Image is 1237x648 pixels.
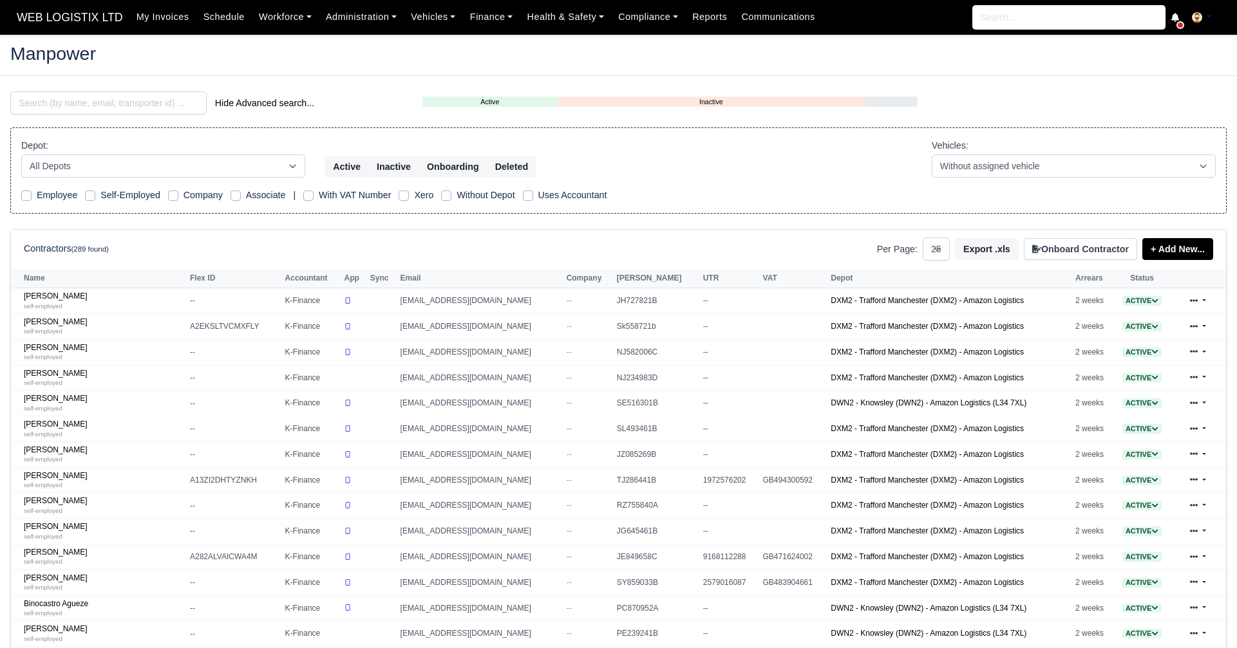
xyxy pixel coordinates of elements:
[1024,238,1137,260] button: Onboard Contractor
[282,391,341,416] td: K-Finance
[567,552,572,561] span: --
[567,450,572,459] span: --
[1072,519,1114,544] td: 2 weeks
[614,519,700,544] td: JG645461B
[282,467,341,493] td: K-Finance
[463,5,520,30] a: Finance
[24,481,62,488] small: self-employed
[1122,398,1162,408] span: Active
[24,353,62,360] small: self-employed
[10,5,129,30] span: WEB LOGISTIX LTD
[397,416,563,442] td: [EMAIL_ADDRESS][DOMAIN_NAME]
[282,269,341,288] th: Accountant
[282,595,341,621] td: K-Finance
[831,501,1024,510] a: DXM2 - Trafford Manchester (DXM2) - Amazon Logistics
[567,501,572,510] span: --
[1122,296,1162,305] a: Active
[187,391,282,416] td: --
[1122,322,1162,331] a: Active
[1122,476,1162,485] a: Active
[1122,373,1162,382] a: Active
[1142,238,1213,260] a: + Add New...
[1122,450,1162,459] a: Active
[404,5,463,30] a: Vehicles
[831,604,1026,613] a: DWN2 - Knowsley (DWN2) - Amazon Logistics (L34 7XL)
[520,5,611,30] a: Health & Safety
[614,314,700,340] td: Sk558721b
[184,188,223,203] label: Company
[397,339,563,365] td: [EMAIL_ADDRESS][DOMAIN_NAME]
[1122,501,1162,510] a: Active
[187,441,282,467] td: --
[831,552,1024,561] a: DXM2 - Trafford Manchester (DXM2) - Amazon Logistics
[1072,416,1114,442] td: 2 weeks
[187,288,282,314] td: --
[1122,604,1162,613] a: Active
[567,526,572,535] span: --
[1122,347,1162,357] span: Active
[100,188,160,203] label: Self-Employed
[700,288,760,314] td: --
[1122,296,1162,306] span: Active
[614,467,700,493] td: TJ286441B
[187,595,282,621] td: --
[614,493,700,519] td: RZ755840A
[24,558,62,565] small: self-employed
[760,269,828,288] th: VAT
[187,544,282,570] td: A282ALVAICWA4M
[422,97,558,107] a: Active
[760,569,828,595] td: GB483904661
[700,339,760,365] td: --
[319,188,391,203] label: With VAT Number
[831,296,1024,305] a: DXM2 - Trafford Manchester (DXM2) - Amazon Logistics
[1122,629,1162,638] span: Active
[282,493,341,519] td: K-Finance
[700,544,760,570] td: 9168112288
[614,621,700,647] td: PE239241B
[24,379,62,386] small: self-employed
[129,5,196,30] a: My Invoices
[187,314,282,340] td: A2EKSLTVCMXFLY
[614,288,700,314] td: JH727821B
[24,599,184,618] a: Binocastro Agueze self-employed
[831,629,1026,638] a: DWN2 - Knowsley (DWN2) - Amazon Logistics (L34 7XL)
[567,322,572,331] span: --
[614,365,700,391] td: NJ234983D
[397,365,563,391] td: [EMAIL_ADDRESS][DOMAIN_NAME]
[1122,552,1162,562] span: Active
[614,269,700,288] th: [PERSON_NAME]
[282,416,341,442] td: K-Finance
[24,496,184,515] a: [PERSON_NAME] self-employed
[24,533,62,540] small: self-employed
[1072,595,1114,621] td: 2 weeks
[24,522,184,541] a: [PERSON_NAME] self-employed
[700,467,760,493] td: 1972576202
[1072,544,1114,570] td: 2 weeks
[24,507,62,514] small: self-employed
[932,138,968,153] label: Vehicles:
[319,5,404,30] a: Administration
[487,156,536,178] button: Deleted
[614,391,700,416] td: SE516301B
[700,595,760,621] td: --
[700,519,760,544] td: --
[207,92,323,114] button: Hide Advanced search...
[397,441,563,467] td: [EMAIL_ADDRESS][DOMAIN_NAME]
[972,5,1166,30] input: Search...
[1072,314,1114,340] td: 2 weeks
[1072,269,1114,288] th: Arrears
[24,624,184,643] a: [PERSON_NAME] self-employed
[614,569,700,595] td: SY859033B
[246,188,286,203] label: Associate
[558,97,865,107] a: Inactive
[1072,569,1114,595] td: 2 weeks
[1072,288,1114,314] td: 2 weeks
[700,416,760,442] td: --
[187,365,282,391] td: --
[1122,604,1162,613] span: Active
[567,296,572,305] span: --
[457,188,515,203] label: Without Depot
[700,391,760,416] td: --
[831,373,1024,382] a: DXM2 - Trafford Manchester (DXM2) - Amazon Logistics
